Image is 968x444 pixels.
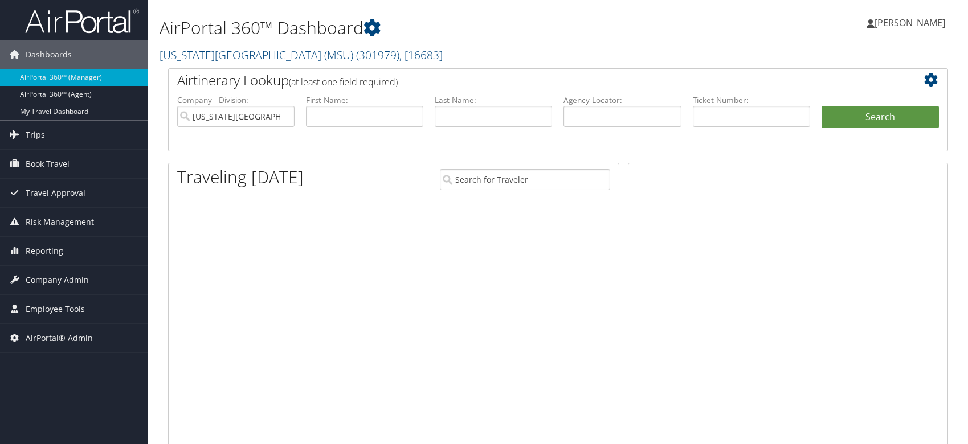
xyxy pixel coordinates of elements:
span: Reporting [26,237,63,265]
label: Company - Division: [177,94,295,106]
span: Trips [26,121,45,149]
span: Risk Management [26,208,94,236]
input: Search for Traveler [440,169,610,190]
a: [PERSON_NAME] [867,6,957,40]
span: AirPortal® Admin [26,324,93,352]
h1: AirPortal 360™ Dashboard [160,16,691,40]
span: ( 301979 ) [356,47,399,63]
label: Agency Locator: [563,94,681,106]
span: , [ 16683 ] [399,47,443,63]
label: Last Name: [435,94,552,106]
button: Search [822,106,939,129]
span: Dashboards [26,40,72,69]
span: Book Travel [26,150,70,178]
img: airportal-logo.png [25,7,139,34]
span: (at least one field required) [289,76,398,88]
span: Travel Approval [26,179,85,207]
span: [PERSON_NAME] [875,17,945,29]
h2: Airtinerary Lookup [177,71,874,90]
span: Company Admin [26,266,89,294]
span: Employee Tools [26,295,85,323]
label: Ticket Number: [693,94,810,106]
label: First Name: [306,94,423,106]
h1: Traveling [DATE] [177,165,304,189]
a: [US_STATE][GEOGRAPHIC_DATA] (MSU) [160,47,443,63]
